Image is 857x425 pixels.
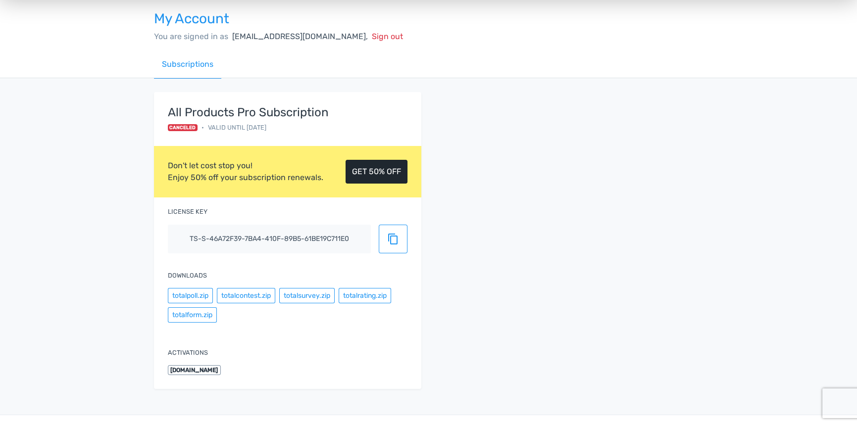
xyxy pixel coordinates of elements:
[168,160,323,184] div: Don't let cost stop you! Enjoy 50% off your subscription renewals.
[154,32,228,41] span: You are signed in as
[372,32,403,41] span: Sign out
[168,288,213,303] button: totalpoll.zip
[217,288,275,303] button: totalcontest.zip
[232,32,368,41] span: [EMAIL_ADDRESS][DOMAIN_NAME],
[339,288,391,303] button: totalrating.zip
[168,307,217,323] button: totalform.zip
[168,271,207,280] label: Downloads
[346,160,407,184] a: GET 50% OFF
[168,124,198,131] span: Canceled
[168,207,207,216] label: License key
[168,106,329,119] strong: All Products Pro Subscription
[387,233,399,245] span: content_copy
[168,365,221,375] span: [DOMAIN_NAME]
[168,348,208,357] label: Activations
[154,11,704,27] h3: My Account
[202,123,204,132] span: •
[154,50,221,79] a: Subscriptions
[379,225,407,253] button: content_copy
[279,288,335,303] button: totalsurvey.zip
[208,123,266,132] span: Valid until [DATE]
